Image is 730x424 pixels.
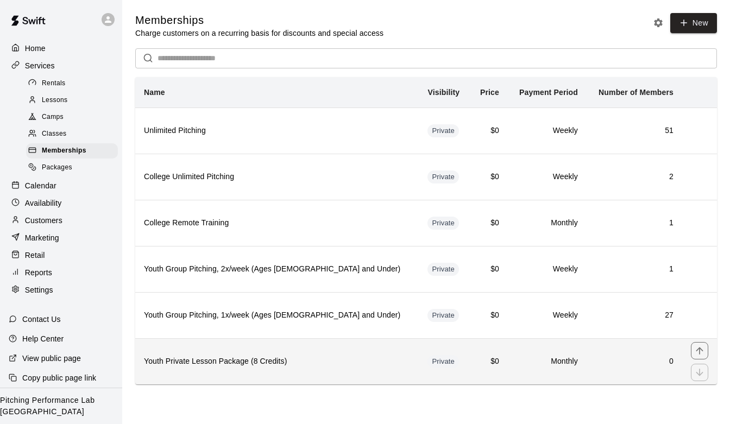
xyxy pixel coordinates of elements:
[427,172,459,182] span: Private
[595,171,674,183] h6: 2
[427,170,459,183] div: This membership is hidden from the memberships page
[25,180,56,191] p: Calendar
[9,40,114,56] a: Home
[427,88,460,97] b: Visibility
[25,198,62,208] p: Availability
[519,88,578,97] b: Payment Period
[595,263,674,275] h6: 1
[427,357,459,367] span: Private
[517,171,578,183] h6: Weekly
[135,28,383,39] p: Charge customers on a recurring basis for discounts and special access
[25,267,52,278] p: Reports
[427,124,459,137] div: This membership is hidden from the memberships page
[427,217,459,230] div: This membership is hidden from the memberships page
[26,109,122,126] a: Camps
[144,263,410,275] h6: Youth Group Pitching, 2x/week (Ages [DEMOGRAPHIC_DATA] and Under)
[42,112,64,123] span: Camps
[9,178,114,194] a: Calendar
[650,15,666,31] button: Memberships settings
[144,125,410,137] h6: Unlimited Pitching
[26,126,118,142] div: Classes
[691,342,708,359] button: move item up
[144,217,410,229] h6: College Remote Training
[479,309,499,321] h6: $0
[599,88,674,97] b: Number of Members
[517,309,578,321] h6: Weekly
[22,372,96,383] p: Copy public page link
[595,217,674,229] h6: 1
[26,93,118,108] div: Lessons
[135,77,717,384] table: simple table
[479,125,499,137] h6: $0
[427,126,459,136] span: Private
[25,60,55,71] p: Services
[26,143,122,160] a: Memberships
[42,162,72,173] span: Packages
[517,217,578,229] h6: Monthly
[9,264,114,281] a: Reports
[26,126,122,143] a: Classes
[144,356,410,368] h6: Youth Private Lesson Package (8 Credits)
[22,353,81,364] p: View public page
[144,309,410,321] h6: Youth Group Pitching, 1x/week (Ages [DEMOGRAPHIC_DATA] and Under)
[22,333,64,344] p: Help Center
[479,263,499,275] h6: $0
[135,13,383,28] h5: Memberships
[26,92,122,109] a: Lessons
[517,356,578,368] h6: Monthly
[26,75,122,92] a: Rentals
[595,309,674,321] h6: 27
[42,95,68,106] span: Lessons
[26,160,118,175] div: Packages
[517,125,578,137] h6: Weekly
[427,264,459,275] span: Private
[595,125,674,137] h6: 51
[479,171,499,183] h6: $0
[479,356,499,368] h6: $0
[25,284,53,295] p: Settings
[427,309,459,322] div: This membership is hidden from the memberships page
[427,218,459,229] span: Private
[144,88,165,97] b: Name
[25,215,62,226] p: Customers
[25,232,59,243] p: Marketing
[25,250,45,261] p: Retail
[9,282,114,298] a: Settings
[427,263,459,276] div: This membership is hidden from the memberships page
[26,160,122,176] a: Packages
[9,195,114,211] a: Availability
[42,129,66,140] span: Classes
[9,212,114,229] a: Customers
[427,355,459,368] div: This membership is hidden from the memberships page
[25,43,46,54] p: Home
[517,263,578,275] h6: Weekly
[479,217,499,229] h6: $0
[22,314,61,325] p: Contact Us
[595,356,674,368] h6: 0
[26,110,118,125] div: Camps
[670,13,717,33] a: New
[26,76,118,91] div: Rentals
[9,230,114,246] a: Marketing
[427,311,459,321] span: Private
[42,145,86,156] span: Memberships
[42,78,66,89] span: Rentals
[144,171,410,183] h6: College Unlimited Pitching
[9,247,114,263] a: Retail
[9,58,114,74] a: Services
[480,88,499,97] b: Price
[26,143,118,159] div: Memberships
